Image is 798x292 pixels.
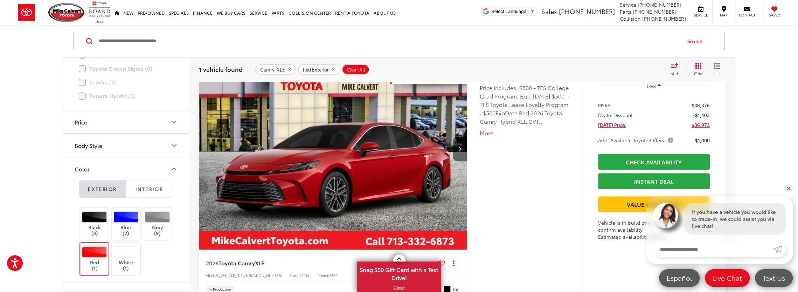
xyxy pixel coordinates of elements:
button: List View [708,62,726,76]
span: [DATE] Price: [598,121,626,128]
span: VIN: [206,273,213,278]
span: Stock: [289,273,299,278]
a: Text Us [755,269,793,287]
span: [US_VEHICLE_IDENTIFICATION_NUMBER] [213,273,282,278]
button: Grid View [686,62,708,76]
span: Add. Available Toyota Offers: [598,137,675,144]
button: Body StyleBody Style [63,134,189,157]
span: $38,376 [692,102,710,109]
span: In Production [209,287,231,291]
button: Search [681,32,713,50]
a: Live Chat [705,269,750,287]
a: Submit [773,242,786,257]
div: Body Style [75,142,102,149]
span: Sort [671,70,678,76]
span: Interior [136,186,163,192]
img: 2026 Toyota Camry XLE [199,48,468,250]
div: Price [75,118,87,125]
label: Red (1) [80,246,109,271]
a: Español [659,269,700,287]
label: Blue (2) [112,211,140,236]
a: 2026 Toyota Camry XLE2026 Toyota Camry XLE2026 Toyota Camry XLE2026 Toyota Camry XLE [199,48,468,250]
span: Select Language [491,9,526,14]
span: Contact [739,13,755,18]
span: [PHONE_NUMBER] [633,8,676,15]
input: Enter your message [653,242,773,257]
button: ColorColor [63,157,189,180]
a: Instant Deal [598,173,710,189]
div: Body Style [170,141,178,150]
a: Select Language​ [491,9,535,14]
span: Service [693,13,709,18]
img: Mike Calvert Toyota [48,3,85,22]
a: Value Your Trade [598,196,710,212]
button: More... [479,129,569,137]
span: 1 vehicle found [199,65,243,73]
span: XLE [255,259,264,267]
span: [PHONE_NUMBER] [642,15,686,22]
span: Red Exterior [303,67,329,72]
button: Next image [453,137,467,161]
div: Color [75,165,90,172]
span: Dealer Discount [598,111,633,118]
span: ▼ [530,9,535,14]
span: Sales [541,7,557,16]
label: Tundra (0) [79,76,173,88]
label: Toyota Crown Signia (0) [79,62,173,75]
div: If you have a vehicle you would like to trade-in, we could assist you via live chat! [685,203,786,235]
div: Color [170,165,178,173]
span: Live Chat [709,273,745,282]
span: List [713,70,720,76]
button: remove Red [298,64,340,75]
span: Saved [767,13,782,18]
input: Search by Make, Model, or Keyword [98,33,681,49]
label: White (1) [112,246,140,271]
button: Clear All [342,64,369,75]
span: Camry: XLE [260,67,285,72]
span: 2560 [329,273,338,278]
span: Español [663,273,695,282]
button: PricePrice [63,110,189,133]
span: $1,000 [695,137,710,144]
img: Agent profile photo [653,203,678,228]
a: 2026Toyota CamryXLE [206,259,436,267]
span: Model: [318,273,329,278]
span: MSRP: [598,102,612,109]
button: Select sort value [667,62,686,76]
div: 2026 Toyota Camry XLE 0 [199,48,468,250]
span: Toyota Camry [218,259,255,267]
label: Black (3) [80,211,109,236]
div: Price [170,118,178,126]
div: Price includes: $500 - TFS College Grad Program. Exp. [DATE] $500 - TFS Toyota Lease Loyalty Prog... [479,83,569,125]
span: Less [647,83,656,89]
label: Gray (9) [143,211,172,236]
span: [PHONE_NUMBER] [559,7,615,16]
label: Tundra Hybrid (0) [79,90,173,102]
span: Service [620,1,636,8]
button: Add. Available Toyota Offers: [598,137,676,144]
span: 2026 [206,259,218,267]
div: Vehicle is in build phase. Contact dealer to confirm availability. Estimated availability [DATE] [598,219,710,240]
span: Collision [620,15,641,22]
span: Grid [694,70,703,76]
span: Parts [620,8,631,15]
span: Clear All [347,67,365,72]
span: Snag $50 Gift Card with a Test Drive! [358,262,440,284]
button: Less [643,80,664,92]
span: Map [716,13,731,18]
button: remove Camry: XLE [255,64,296,75]
a: Check Availability [598,154,710,170]
span: dropdown dots [453,260,454,266]
span: [PHONE_NUMBER] [638,1,681,8]
span: Text Us [759,273,789,282]
span: $36,973 [692,121,710,128]
span: 260131 [299,273,311,278]
span: -$1,403 [693,111,710,118]
button: Actions [447,257,460,269]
